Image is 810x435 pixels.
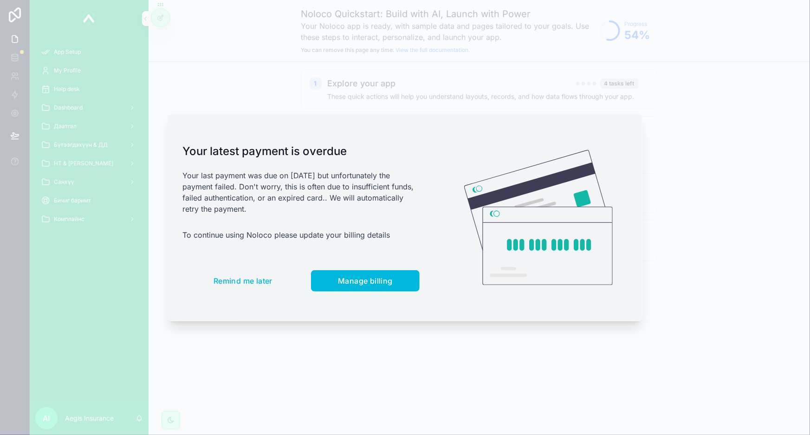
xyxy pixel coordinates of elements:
[182,144,420,159] h1: Your latest payment is overdue
[182,170,420,214] p: Your last payment was due on [DATE] but unfortunately the payment failed. Don't worry, this is of...
[214,276,272,286] span: Remind me later
[182,229,420,240] p: To continue using Noloco please update your billing details
[182,270,304,292] button: Remind me later
[311,270,420,292] button: Manage billing
[338,276,393,286] span: Manage billing
[464,150,613,286] img: Credit card illustration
